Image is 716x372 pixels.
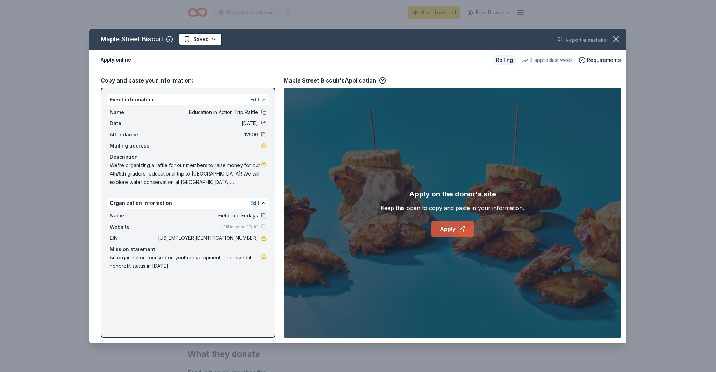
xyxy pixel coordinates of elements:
span: Attendance [110,130,157,139]
span: Education in Action Trip Raffle [157,108,258,116]
div: Maple Street Biscuit [101,34,163,45]
div: Description [110,153,266,161]
button: Apply online [101,53,131,67]
div: Mission statement [110,245,266,253]
button: Saved [179,33,222,45]
div: Event information [107,94,269,105]
div: Organization information [107,198,269,209]
span: Fill in using "Edit" [223,224,258,230]
span: We're organizing a raffle for our members to raise money for our 4th/5th graders' educational tri... [110,161,261,186]
span: Saved [193,35,209,43]
div: 4 applies last week [521,56,573,64]
span: Date [110,119,157,128]
span: An organization focused on youth development. It received its nonprofit status in [DATE]. [110,253,261,270]
span: Field Trip Fridays [157,212,258,220]
button: Report a mistake [557,36,607,44]
a: Apply [431,221,474,237]
span: Requirements [587,56,621,64]
span: 12500 [157,130,258,139]
span: EIN [110,234,157,242]
span: Name [110,212,157,220]
button: Edit [250,199,259,207]
span: Mailing address [110,142,157,150]
button: Requirements [579,56,621,64]
span: [DATE] [157,119,258,128]
div: Copy and paste your information: [101,76,275,85]
span: Website [110,223,157,231]
div: Rolling [493,55,516,65]
button: Edit [250,95,259,104]
div: Maple Street Biscuit's Application [284,76,386,85]
div: Apply on the donor's site [409,188,496,200]
span: Name [110,108,157,116]
span: [US_EMPLOYER_IDENTIFICATION_NUMBER] [157,234,258,242]
div: Keep this open to copy and paste in your information. [381,204,524,212]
